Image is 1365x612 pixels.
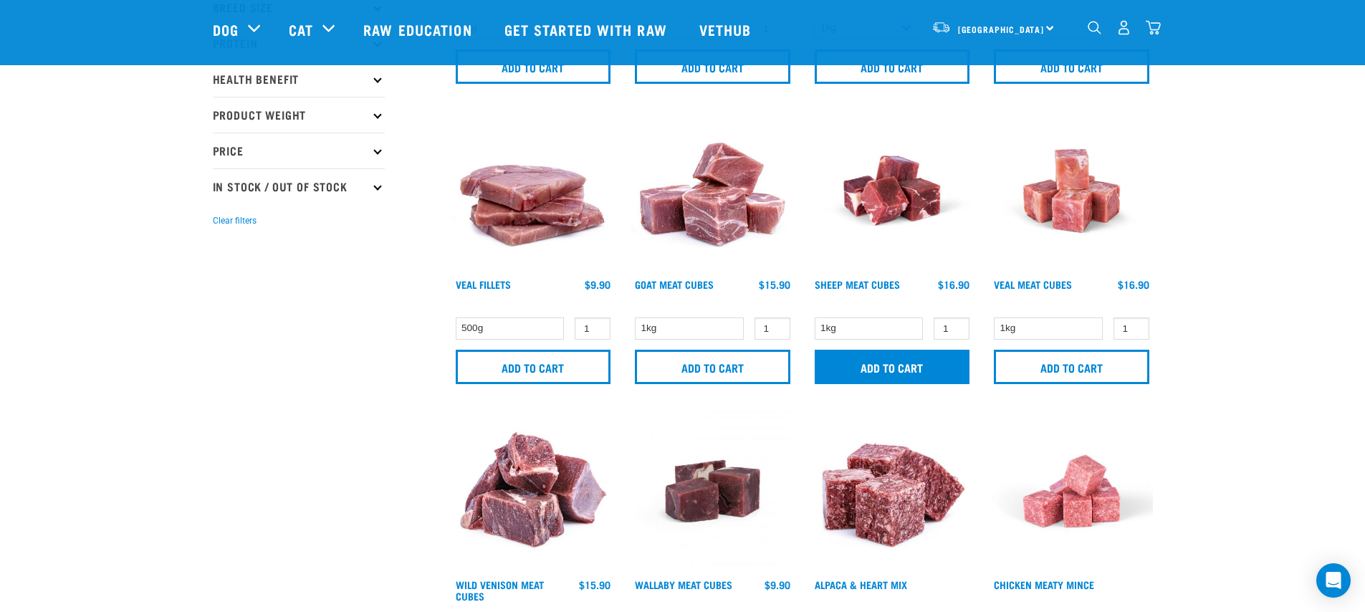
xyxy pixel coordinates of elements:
[579,579,610,591] div: $15.90
[635,49,790,84] input: Add to cart
[990,110,1153,272] img: Veal Meat Cubes8454
[994,350,1149,384] input: Add to cart
[1316,563,1351,598] div: Open Intercom Messenger
[456,582,544,598] a: Wild Venison Meat Cubes
[452,110,615,272] img: Stack Of Raw Veal Fillets
[958,27,1045,32] span: [GEOGRAPHIC_DATA]
[934,317,969,340] input: 1
[1113,317,1149,340] input: 1
[575,317,610,340] input: 1
[1146,20,1161,35] img: home-icon@2x.png
[631,410,794,573] img: Wallaby Meat Cubes
[452,410,615,573] img: 1181 Wild Venison Meat Cubes Boneless 01
[815,282,900,287] a: Sheep Meat Cubes
[1088,21,1101,34] img: home-icon-1@2x.png
[349,1,489,58] a: Raw Education
[759,279,790,290] div: $15.90
[213,214,257,227] button: Clear filters
[631,110,794,272] img: 1184 Wild Goat Meat Cubes Boneless 01
[755,317,790,340] input: 1
[994,582,1094,587] a: Chicken Meaty Mince
[994,49,1149,84] input: Add to cart
[213,97,385,133] p: Product Weight
[635,282,714,287] a: Goat Meat Cubes
[685,1,770,58] a: Vethub
[635,350,790,384] input: Add to cart
[456,49,611,84] input: Add to cart
[815,582,907,587] a: Alpaca & Heart Mix
[213,61,385,97] p: Health Benefit
[456,282,511,287] a: Veal Fillets
[213,133,385,168] p: Price
[811,410,974,573] img: Possum Chicken Heart Mix 01
[931,21,951,34] img: van-moving.png
[490,1,685,58] a: Get started with Raw
[585,279,610,290] div: $9.90
[213,168,385,204] p: In Stock / Out Of Stock
[815,49,970,84] input: Add to cart
[994,282,1072,287] a: Veal Meat Cubes
[938,279,969,290] div: $16.90
[289,19,313,40] a: Cat
[765,579,790,591] div: $9.90
[456,350,611,384] input: Add to cart
[213,19,239,40] a: Dog
[811,110,974,272] img: Sheep Meat
[1118,279,1149,290] div: $16.90
[990,410,1153,573] img: Chicken Meaty Mince
[815,350,970,384] input: Add to cart
[635,582,732,587] a: Wallaby Meat Cubes
[1116,20,1131,35] img: user.png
